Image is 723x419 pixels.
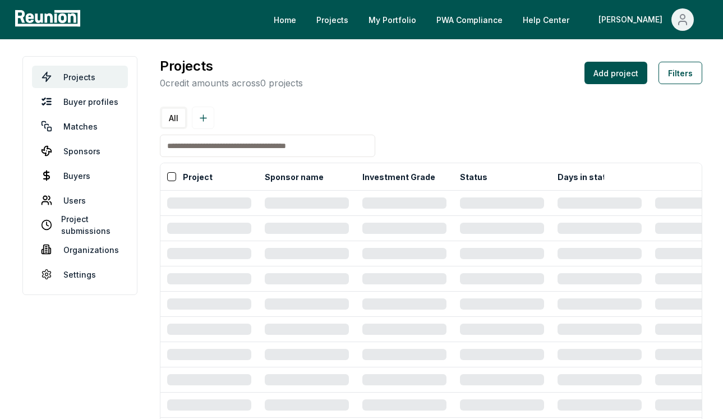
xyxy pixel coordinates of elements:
h3: Projects [160,56,303,76]
a: Home [265,8,305,31]
a: Buyers [32,164,128,187]
a: Projects [32,66,128,88]
a: Sponsors [32,140,128,162]
a: PWA Compliance [427,8,512,31]
a: Settings [32,263,128,286]
a: Matches [32,115,128,137]
a: Projects [307,8,357,31]
div: [PERSON_NAME] [598,8,667,31]
button: All [162,109,185,127]
button: Filters [658,62,702,84]
a: Buyer profiles [32,90,128,113]
button: Sponsor name [263,165,326,188]
button: [PERSON_NAME] [590,8,703,31]
a: Help Center [514,8,578,31]
a: Project submissions [32,214,128,236]
a: Organizations [32,238,128,261]
a: Users [32,189,128,211]
button: Add project [584,62,647,84]
button: Status [458,165,490,188]
button: Investment Grade [360,165,438,188]
nav: Main [265,8,712,31]
p: 0 credit amounts across 0 projects [160,76,303,90]
a: My Portfolio [360,8,425,31]
button: Project [181,165,215,188]
button: Days in status [555,165,618,188]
